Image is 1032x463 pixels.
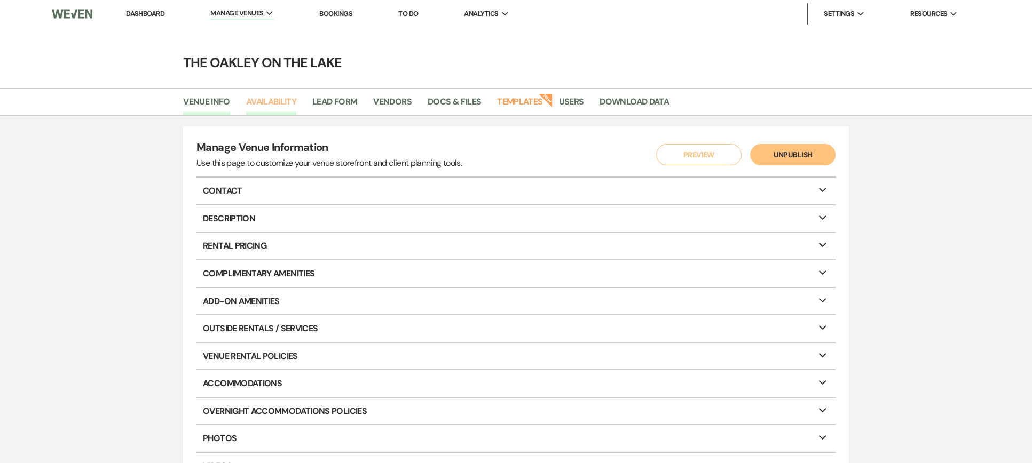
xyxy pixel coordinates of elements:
[183,95,230,115] a: Venue Info
[428,95,481,115] a: Docs & Files
[319,9,352,18] a: Bookings
[558,95,584,115] a: Users
[910,9,947,19] span: Resources
[656,144,742,165] button: Preview
[196,260,836,287] p: Complimentary Amenities
[196,157,462,170] div: Use this page to customize your venue storefront and client planning tools.
[246,95,296,115] a: Availability
[210,8,263,19] span: Manage Venues
[196,140,462,157] h4: Manage Venue Information
[52,3,93,25] img: Weven Logo
[196,398,836,425] p: Overnight Accommodations Policies
[824,9,854,19] span: Settings
[600,95,669,115] a: Download Data
[196,315,836,342] p: Outside Rentals / Services
[312,95,357,115] a: Lead Form
[196,178,836,204] p: Contact
[196,288,836,315] p: Add-On Amenities
[196,425,836,452] p: Photos
[196,233,836,260] p: Rental Pricing
[464,9,498,19] span: Analytics
[126,9,164,18] a: Dashboard
[539,92,554,107] strong: New
[750,144,836,165] button: Unpublish
[196,343,836,370] p: Venue Rental Policies
[398,9,418,18] a: To Do
[196,205,836,232] p: Description
[196,370,836,397] p: Accommodations
[653,144,739,165] a: Preview
[132,53,901,72] h4: The Oakley on the Lake
[373,95,412,115] a: Vendors
[497,95,542,115] a: Templates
